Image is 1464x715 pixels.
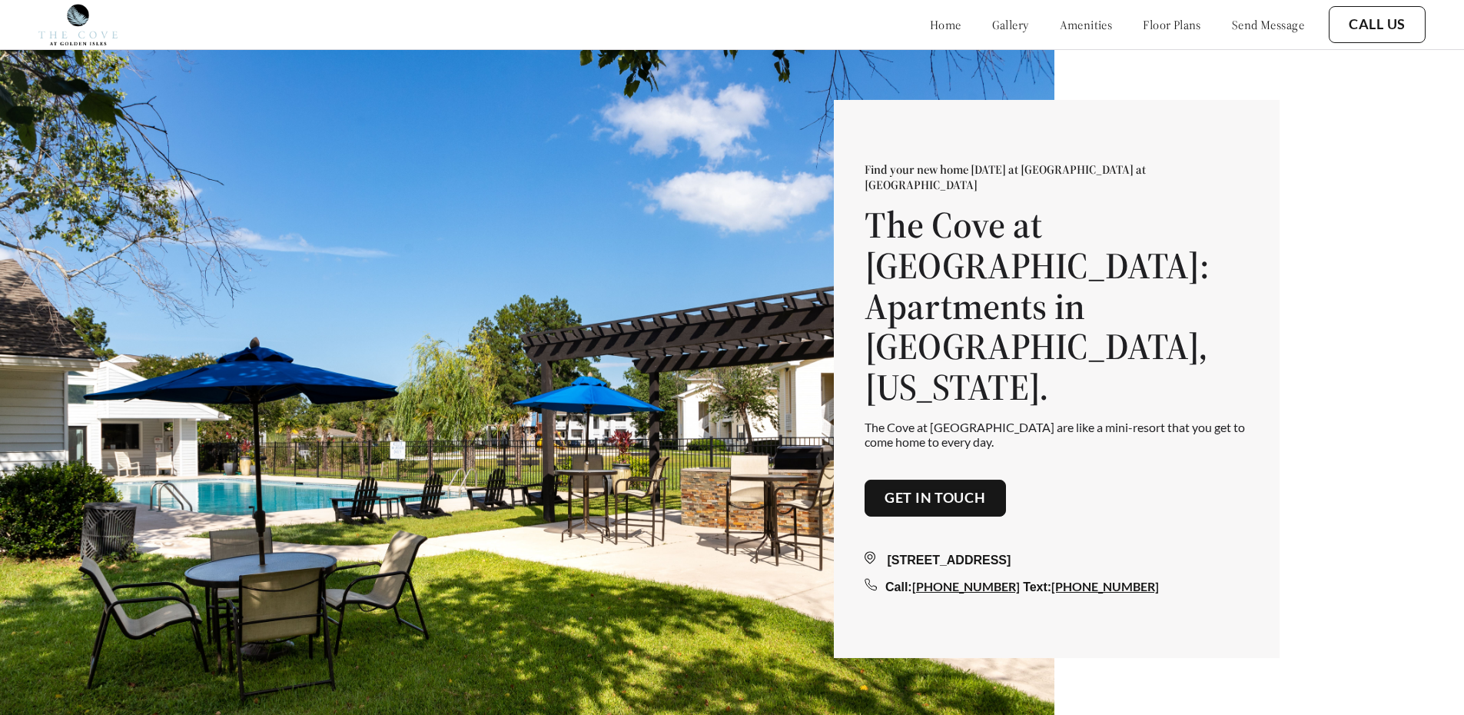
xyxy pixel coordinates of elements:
[1023,580,1051,594] span: Text:
[912,579,1020,594] a: [PHONE_NUMBER]
[865,161,1249,192] p: Find your new home [DATE] at [GEOGRAPHIC_DATA] at [GEOGRAPHIC_DATA]
[992,17,1029,32] a: gallery
[865,480,1006,517] button: Get in touch
[1143,17,1201,32] a: floor plans
[1329,6,1426,43] button: Call Us
[1349,16,1406,33] a: Call Us
[885,490,986,507] a: Get in touch
[38,4,118,45] img: Company logo
[865,551,1249,570] div: [STREET_ADDRESS]
[865,420,1249,449] p: The Cove at [GEOGRAPHIC_DATA] are like a mini-resort that you get to come home to every day.
[1060,17,1113,32] a: amenities
[865,205,1249,407] h1: The Cove at [GEOGRAPHIC_DATA]: Apartments in [GEOGRAPHIC_DATA], [US_STATE].
[1051,579,1159,594] a: [PHONE_NUMBER]
[885,580,912,594] span: Call:
[1232,17,1304,32] a: send message
[930,17,961,32] a: home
